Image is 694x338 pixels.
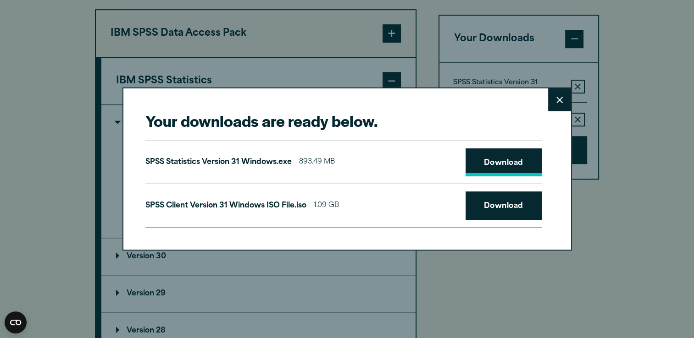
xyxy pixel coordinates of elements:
[145,156,292,169] p: SPSS Statistics Version 31 Windows.exe
[299,156,335,169] span: 893.49 MB
[314,199,339,213] span: 1.09 GB
[466,191,542,220] a: Download
[145,110,542,131] h2: Your downloads are ready below.
[5,311,27,333] button: Open CMP widget
[145,199,306,213] p: SPSS Client Version 31 Windows ISO File.iso
[466,148,542,177] a: Download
